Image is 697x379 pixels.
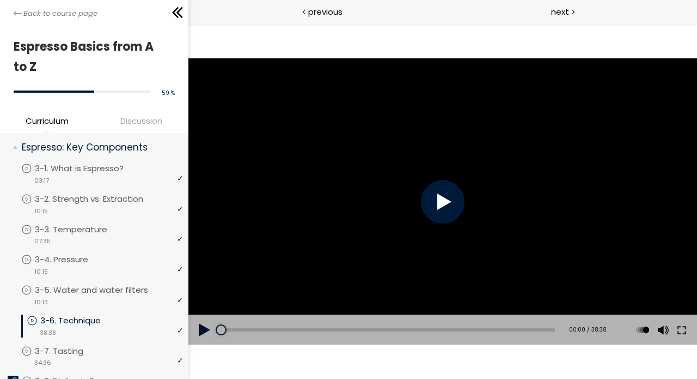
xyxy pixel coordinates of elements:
[34,267,48,276] span: 10:15
[97,115,186,127] span: Discussion
[35,224,129,236] p: 3-3. Temperature
[14,37,169,77] h1: Espresso Basics from A to Z
[26,115,69,127] span: Curriculum
[35,345,105,357] p: 3-7. Tasting
[35,193,165,205] p: 3-2. Strength vs. Extraction
[23,8,97,19] span: Back to course page
[444,291,464,321] div: Change playback rate
[35,284,170,296] p: 3-5. Water and water filters
[34,298,48,307] span: 10:13
[40,328,56,338] span: 38:38
[162,89,175,97] span: 59 %
[376,302,418,310] div: 00:00 / 38:38
[34,207,48,216] span: 10:15
[446,291,462,321] button: Play back rate
[34,358,51,368] span: 34:36
[34,237,51,246] span: 07:35
[551,5,569,18] span: next
[14,8,97,19] a: Back to course page
[22,141,175,154] p: Espresso: Key Components
[466,291,482,321] button: Volume
[35,163,145,175] p: 3-1. What is Espresso?
[35,254,110,266] p: 3-4. Pressure
[40,315,123,327] p: 3-6. Technique
[34,176,49,185] span: 03:17
[308,5,343,18] span: previous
